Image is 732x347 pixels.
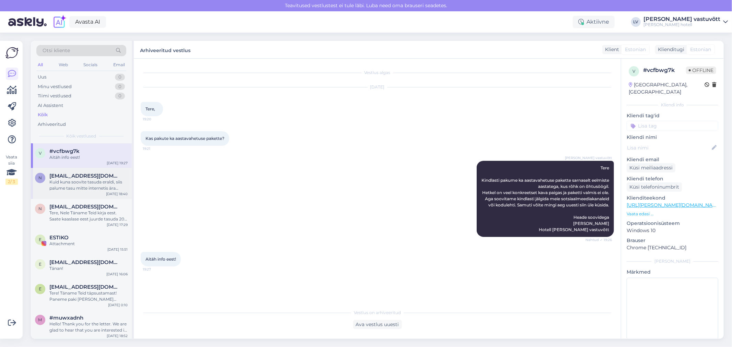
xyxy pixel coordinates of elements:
[108,302,128,308] div: [DATE] 0:10
[107,247,128,252] div: [DATE] 15:51
[655,46,684,53] div: Klienditugi
[627,182,682,192] div: Küsi telefoninumbrit
[5,179,18,185] div: 2 / 3
[57,60,69,69] div: Web
[38,206,42,211] span: n
[38,121,66,128] div: Arhiveeritud
[146,256,176,262] span: Aitäh info eest!
[38,102,63,109] div: AI Assistent
[631,17,641,27] div: LV
[52,15,67,29] img: explore-ai
[146,136,224,141] span: Kas pakute ka aastavahetuse pakette?
[627,194,718,202] p: Klienditeekond
[353,320,402,329] div: Ava vestlus uuesti
[49,235,69,241] span: ESTIKO
[49,315,83,321] span: #muwxadnh
[627,102,718,108] div: Kliendi info
[627,163,675,172] div: Küsi meiliaadressi
[686,67,716,74] span: Offline
[107,222,128,227] div: [DATE] 17:29
[146,106,155,111] span: Tere,
[643,22,720,27] div: [PERSON_NAME] hotell
[49,154,128,160] div: Aitäh info eest!
[565,155,612,160] span: [PERSON_NAME] vastuvõtt
[49,173,121,179] span: nelemusten@gmail.com
[141,70,614,76] div: Vestlus algas
[43,47,70,54] span: Otsi kliente
[643,16,728,27] a: [PERSON_NAME] vastuvõtt[PERSON_NAME] hotell
[627,156,718,163] p: Kliendi email
[38,317,42,322] span: m
[106,272,128,277] div: [DATE] 16:06
[67,133,96,139] span: Kõik vestlused
[585,237,612,242] span: Nähtud ✓ 19:26
[627,268,718,276] p: Märkmed
[5,46,19,59] img: Askly Logo
[38,93,71,99] div: Tiimi vestlused
[140,45,190,54] label: Arhiveeritud vestlus
[481,165,610,232] span: Tere Kindlasti pakume ka aastavahetuse pakette sarnaselt eelmiste aastatega, kus rõhk on õhtusöög...
[627,144,710,152] input: Lisa nimi
[643,16,720,22] div: [PERSON_NAME] vastuvõtt
[690,46,711,53] span: Estonian
[82,60,99,69] div: Socials
[107,160,128,166] div: [DATE] 19:27
[38,83,72,90] div: Minu vestlused
[143,117,169,122] span: 19:20
[602,46,619,53] div: Klient
[627,121,718,131] input: Lisa tag
[49,321,128,333] div: Hello! Thank you for the letter. We are glad to hear that you are interested in staying at the [P...
[49,204,121,210] span: nelemusten@gmail.com
[39,262,42,267] span: e
[629,81,705,96] div: [GEOGRAPHIC_DATA], [GEOGRAPHIC_DATA]
[143,146,169,151] span: 19:21
[627,258,718,264] div: [PERSON_NAME]
[39,286,42,291] span: e
[627,112,718,119] p: Kliendi tag'id
[115,74,125,81] div: 0
[39,151,42,156] span: v
[573,16,615,28] div: Aktiivne
[625,46,646,53] span: Estonian
[627,175,718,182] p: Kliendi telefon
[632,69,635,74] span: v
[49,265,128,272] div: Tänan!
[49,259,121,265] span: eliseurva@gmail.com
[627,211,718,217] p: Vaata edasi ...
[112,60,126,69] div: Email
[69,16,106,28] a: Avasta AI
[115,83,125,90] div: 0
[106,191,128,196] div: [DATE] 18:40
[354,310,401,316] span: Vestlus on arhiveeritud
[627,220,718,227] p: Operatsioonisüsteem
[143,267,169,272] span: 19:27
[49,284,121,290] span: eliisabeth.kabin@gmail.com
[627,237,718,244] p: Brauser
[115,93,125,99] div: 0
[49,241,128,247] div: Attachment
[627,244,718,251] p: Chrome [TECHNICAL_ID]
[38,111,48,118] div: Kõik
[38,175,42,180] span: n
[5,154,18,185] div: Vaata siia
[36,60,44,69] div: All
[49,210,128,222] div: Tere, Nele Täname Teid kirja eest. Saate kaaslase eest juurde tasuda 20€ kohapeal. Kas soovite la...
[627,134,718,141] p: Kliendi nimi
[141,84,614,90] div: [DATE]
[627,227,718,234] p: Windows 10
[49,179,128,191] div: Kuid kuna soovite tasuda eraldi, siis palume tasu mitte internetis ära maksta. Vastasel juhul ei ...
[107,333,128,338] div: [DATE] 18:52
[49,290,128,302] div: Tere! Täname Teid täpsustamast! Paneme paki [PERSON_NAME] esimesel võimalusel! Heade soovidega [P...
[39,237,42,242] span: E
[643,66,686,74] div: # vcfbwg7k
[49,148,80,154] span: #vcfbwg7k
[38,74,46,81] div: Uus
